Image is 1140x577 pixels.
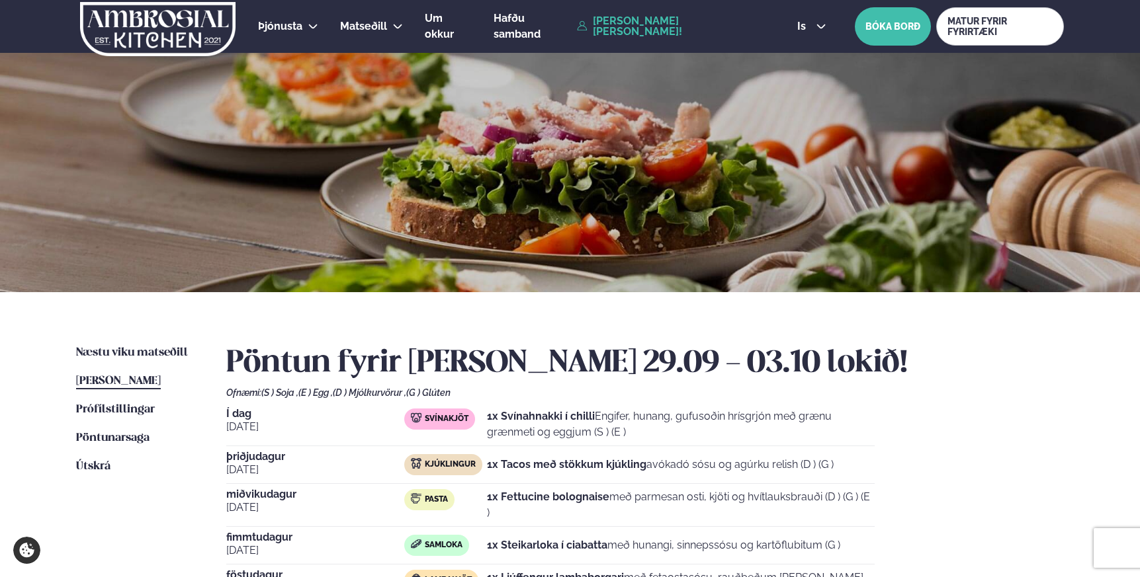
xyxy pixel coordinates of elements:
[487,539,607,551] strong: 1x Steikarloka í ciabatta
[425,494,448,505] span: Pasta
[13,537,40,564] a: Cookie settings
[79,2,237,56] img: logo
[226,489,404,500] span: miðvikudagur
[226,419,404,435] span: [DATE]
[487,458,646,471] strong: 1x Tacos með stökkum kjúkling
[76,373,161,389] a: [PERSON_NAME]
[76,345,188,361] a: Næstu viku matseðill
[340,19,387,34] a: Matseðill
[797,21,810,32] span: is
[340,20,387,32] span: Matseðill
[487,408,875,440] p: Engifer, hunang, gufusoðin hrísgrjón með grænu grænmeti og eggjum (S ) (E )
[425,459,476,470] span: Kjúklingur
[425,11,472,42] a: Um okkur
[487,537,840,553] p: með hunangi, sinnepssósu og kartöflubitum (G )
[411,539,421,549] img: sandwich-new-16px.svg
[333,387,406,398] span: (D ) Mjólkurvörur ,
[76,402,155,418] a: Prófílstillingar
[406,387,451,398] span: (G ) Glúten
[487,457,834,473] p: avókadó sósu og agúrku relish (D ) (G )
[411,412,421,423] img: pork.svg
[487,410,595,422] strong: 1x Svínahnakki í chilli
[258,20,302,32] span: Þjónusta
[76,461,110,472] span: Útskrá
[936,7,1064,46] a: MATUR FYRIR FYRIRTÆKI
[76,430,150,446] a: Pöntunarsaga
[226,462,404,478] span: [DATE]
[76,459,110,475] a: Útskrá
[76,347,188,358] span: Næstu viku matseðill
[487,489,875,521] p: með parmesan osti, kjöti og hvítlauksbrauði (D ) (G ) (E )
[855,7,931,46] button: BÓKA BORÐ
[226,387,1064,398] div: Ofnæmi:
[411,458,421,469] img: chicken.svg
[76,404,155,415] span: Prófílstillingar
[226,532,404,543] span: fimmtudagur
[494,11,570,42] a: Hafðu samband
[487,490,609,503] strong: 1x Fettucine bolognaise
[261,387,298,398] span: (S ) Soja ,
[226,500,404,516] span: [DATE]
[425,12,454,40] span: Um okkur
[425,414,468,424] span: Svínakjöt
[298,387,333,398] span: (E ) Egg ,
[76,432,150,443] span: Pöntunarsaga
[787,21,836,32] button: is
[258,19,302,34] a: Þjónusta
[226,543,404,558] span: [DATE]
[411,493,421,504] img: pasta.svg
[226,408,404,419] span: Í dag
[226,345,1064,382] h2: Pöntun fyrir [PERSON_NAME] 29.09 - 03.10 lokið!
[577,16,767,37] a: [PERSON_NAME] [PERSON_NAME]!
[226,451,404,462] span: þriðjudagur
[494,12,541,40] span: Hafðu samband
[76,375,161,387] span: [PERSON_NAME]
[425,540,462,551] span: Samloka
